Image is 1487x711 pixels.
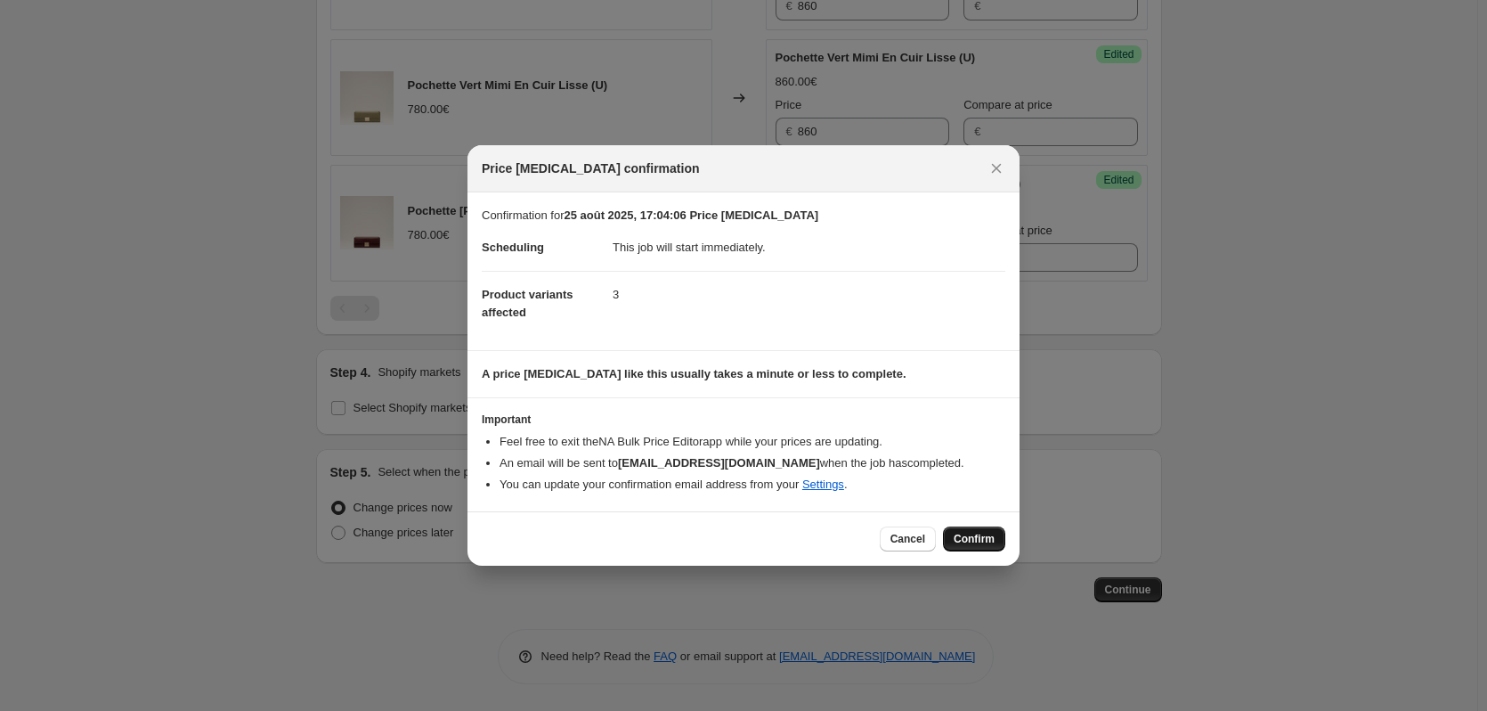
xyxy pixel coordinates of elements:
[500,454,1005,472] li: An email will be sent to when the job has completed .
[482,241,544,254] span: Scheduling
[954,532,995,546] span: Confirm
[482,413,1005,427] h3: Important
[482,288,573,319] span: Product variants affected
[564,208,818,222] b: 25 août 2025, 17:04:06 Price [MEDICAL_DATA]
[802,478,844,491] a: Settings
[613,271,1005,318] dd: 3
[482,159,700,177] span: Price [MEDICAL_DATA] confirmation
[482,207,1005,225] p: Confirmation for
[943,527,1005,552] button: Confirm
[984,156,1009,181] button: Close
[482,367,906,380] b: A price [MEDICAL_DATA] like this usually takes a minute or less to complete.
[890,532,925,546] span: Cancel
[500,433,1005,451] li: Feel free to exit the NA Bulk Price Editor app while your prices are updating.
[613,225,1005,271] dd: This job will start immediately.
[500,476,1005,494] li: You can update your confirmation email address from your .
[880,527,936,552] button: Cancel
[618,456,820,470] b: [EMAIL_ADDRESS][DOMAIN_NAME]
